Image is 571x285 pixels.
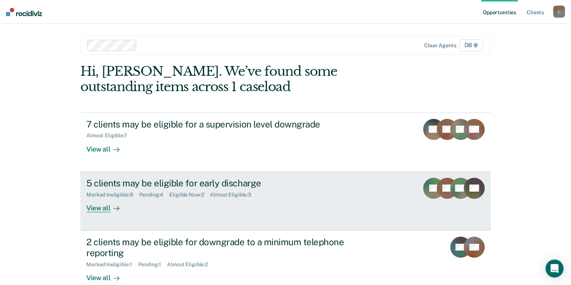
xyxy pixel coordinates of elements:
button: L [553,6,565,18]
div: Almost Eligible : 3 [210,192,257,198]
div: Marked Ineligible : 9 [86,192,139,198]
div: View all [86,267,128,282]
div: Clear agents [424,42,456,49]
div: 7 clients may be eligible for a supervision level downgrade [86,119,350,130]
div: View all [86,198,128,212]
a: 5 clients may be eligible for early dischargeMarked Ineligible:9Pending:4Eligible Now:2Almost Eli... [80,172,491,231]
div: Open Intercom Messenger [545,259,563,277]
a: 7 clients may be eligible for a supervision level downgradeAlmost Eligible:7View all [80,112,491,172]
div: Marked Ineligible : 1 [86,261,138,268]
span: D8 [459,39,483,51]
div: 5 clients may be eligible for early discharge [86,178,350,189]
img: Recidiviz [6,8,42,16]
div: Pending : 4 [139,192,170,198]
div: Eligible Now : 2 [169,192,210,198]
div: Pending : 1 [138,261,167,268]
div: Almost Eligible : 7 [86,132,133,139]
div: Almost Eligible : 2 [167,261,214,268]
div: View all [86,139,128,153]
div: Hi, [PERSON_NAME]. We’ve found some outstanding items across 1 caseload [80,64,408,94]
div: 2 clients may be eligible for downgrade to a minimum telephone reporting [86,237,350,258]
